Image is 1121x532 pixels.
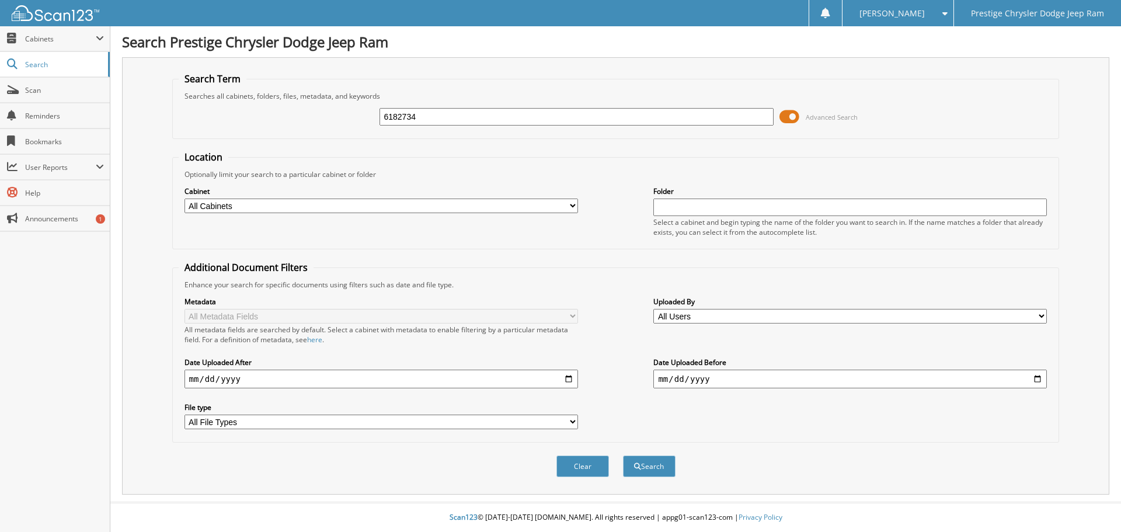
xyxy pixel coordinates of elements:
[96,214,105,224] div: 1
[110,503,1121,532] div: © [DATE]-[DATE] [DOMAIN_NAME]. All rights reserved | appg01-scan123-com |
[25,137,104,147] span: Bookmarks
[25,214,104,224] span: Announcements
[806,113,858,121] span: Advanced Search
[653,357,1047,367] label: Date Uploaded Before
[623,455,676,477] button: Search
[179,169,1053,179] div: Optionally limit your search to a particular cabinet or folder
[653,297,1047,307] label: Uploaded By
[184,186,578,196] label: Cabinet
[307,335,322,345] a: here
[122,32,1109,51] h1: Search Prestige Chrysler Dodge Jeep Ram
[25,188,104,198] span: Help
[653,186,1047,196] label: Folder
[556,455,609,477] button: Clear
[179,91,1053,101] div: Searches all cabinets, folders, files, metadata, and keywords
[184,370,578,388] input: start
[25,34,96,44] span: Cabinets
[859,10,925,17] span: [PERSON_NAME]
[12,5,99,21] img: scan123-logo-white.svg
[653,370,1047,388] input: end
[184,402,578,412] label: File type
[179,151,228,164] legend: Location
[184,325,578,345] div: All metadata fields are searched by default. Select a cabinet with metadata to enable filtering b...
[25,111,104,121] span: Reminders
[25,162,96,172] span: User Reports
[184,297,578,307] label: Metadata
[971,10,1104,17] span: Prestige Chrysler Dodge Jeep Ram
[179,280,1053,290] div: Enhance your search for specific documents using filters such as date and file type.
[739,512,782,522] a: Privacy Policy
[179,72,246,85] legend: Search Term
[450,512,478,522] span: Scan123
[25,85,104,95] span: Scan
[179,261,314,274] legend: Additional Document Filters
[653,217,1047,237] div: Select a cabinet and begin typing the name of the folder you want to search in. If the name match...
[25,60,102,69] span: Search
[184,357,578,367] label: Date Uploaded After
